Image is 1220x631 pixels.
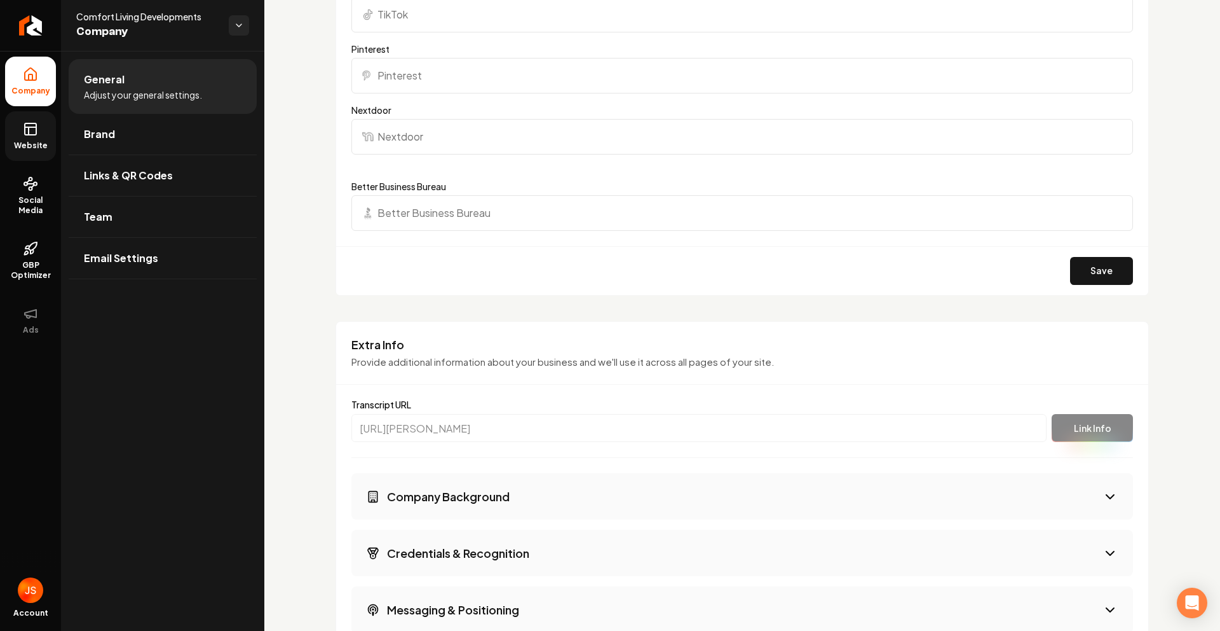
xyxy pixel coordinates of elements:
span: Social Media [5,195,56,216]
span: Account [13,608,48,618]
p: Provide additional information about your business and we'll use it across all pages of your site. [351,355,1133,370]
h3: Messaging & Positioning [387,602,519,618]
span: Company [6,86,55,96]
img: Rebolt Logo [19,15,43,36]
a: Website [5,111,56,161]
label: Nextdoor [351,104,1133,116]
input: Pinterest [351,58,1133,94]
label: Better Business Bureau [351,180,1133,193]
span: Brand [84,127,115,142]
span: Website [9,141,53,151]
a: Links & QR Codes [69,155,257,196]
input: Nextdoor [351,119,1133,155]
a: Brand [69,114,257,155]
button: Company Background [351,473,1133,520]
button: Credentials & Recognition [351,530,1133,576]
img: James Shamoun [18,578,43,603]
input: Enter transcript URL... [351,414,1047,442]
span: Comfort Living Developments [76,10,219,23]
a: Email Settings [69,238,257,279]
span: Links & QR Codes [84,168,173,183]
button: Save [1070,257,1133,285]
a: GBP Optimizer [5,231,56,291]
span: Company [76,23,219,41]
h3: Company Background [387,489,510,504]
div: Open Intercom Messenger [1177,588,1207,618]
label: Pinterest [351,43,1133,55]
input: Better Business Bureau [351,195,1133,231]
span: General [84,72,125,87]
span: Team [84,209,112,225]
span: Email Settings [84,251,158,266]
span: Adjust your general settings. [84,88,202,101]
button: Open user button [18,578,43,603]
label: Transcript URL [351,400,1047,409]
a: Team [69,197,257,237]
button: Ads [5,296,56,345]
span: GBP Optimizer [5,260,56,281]
a: Social Media [5,166,56,226]
h3: Extra Info [351,337,1133,352]
h3: Credentials & Recognition [387,545,529,561]
span: Ads [18,325,44,335]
